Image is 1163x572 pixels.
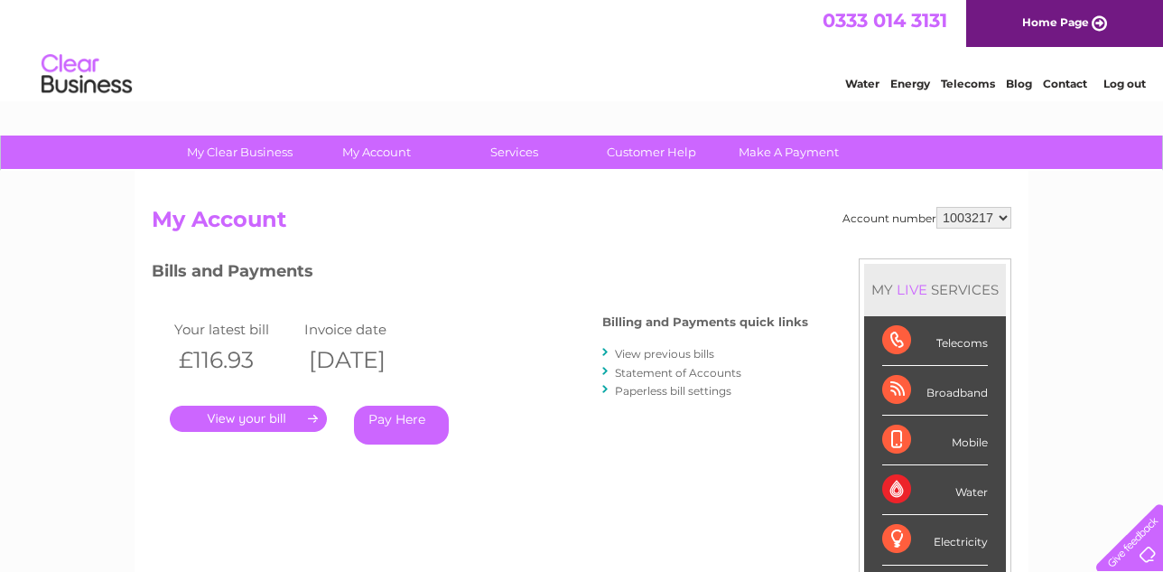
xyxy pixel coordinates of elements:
[41,47,133,102] img: logo.png
[1103,77,1146,90] a: Log out
[300,317,430,342] td: Invoice date
[152,258,808,290] h3: Bills and Payments
[890,77,930,90] a: Energy
[1006,77,1032,90] a: Blog
[577,136,726,169] a: Customer Help
[1043,77,1087,90] a: Contact
[440,136,589,169] a: Services
[170,317,300,342] td: Your latest bill
[165,136,314,169] a: My Clear Business
[882,416,988,465] div: Mobile
[893,281,931,298] div: LIVE
[615,384,731,398] a: Paperless bill settings
[941,77,995,90] a: Telecoms
[714,136,863,169] a: Make A Payment
[864,264,1006,315] div: MY SERVICES
[615,366,741,380] a: Statement of Accounts
[882,366,988,416] div: Broadband
[615,347,714,361] a: View previous bills
[300,342,430,379] th: [DATE]
[882,515,988,565] div: Electricity
[156,10,1009,88] div: Clear Business is a trading name of Verastar Limited (registered in [GEOGRAPHIC_DATA] No. 3667643...
[823,9,947,32] a: 0333 014 3131
[302,136,451,169] a: My Account
[354,406,449,445] a: Pay Here
[842,207,1011,229] div: Account number
[170,406,327,432] a: .
[602,315,808,329] h4: Billing and Payments quick links
[845,77,879,90] a: Water
[882,465,988,515] div: Water
[882,316,988,366] div: Telecoms
[170,342,300,379] th: £116.93
[152,207,1011,241] h2: My Account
